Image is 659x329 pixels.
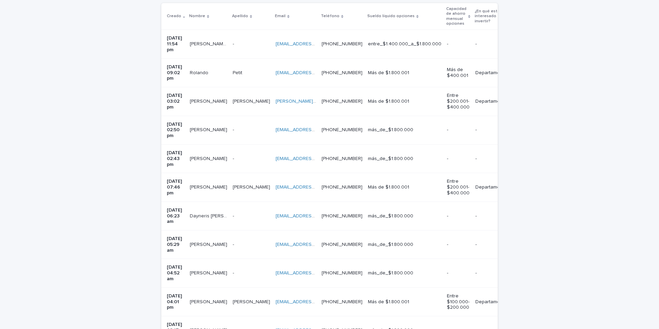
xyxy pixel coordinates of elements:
[475,213,510,219] p: -
[368,213,441,219] p: más_de_$1.800.000
[233,269,235,276] p: -
[190,69,210,76] p: Rolando
[475,270,510,276] p: -
[190,212,229,219] p: Dayneris Leon
[322,42,362,46] a: [PHONE_NUMBER]
[190,183,229,190] p: [PERSON_NAME]
[322,185,362,190] a: [PHONE_NUMBER]
[167,122,184,139] p: [DATE] 02:50 pm
[232,12,248,20] p: Apellido
[190,269,229,276] p: Andrea Montero
[447,67,470,79] p: Más de $400.001
[276,156,353,161] a: [EMAIL_ADDRESS][DOMAIN_NAME]
[190,40,229,47] p: Enrique Eduardo Ormeño Aqueveque
[276,214,353,218] a: [EMAIL_ADDRESS][DOMAIN_NAME]
[447,270,470,276] p: -
[276,271,353,275] a: [EMAIL_ADDRESS][DOMAIN_NAME]
[321,12,339,20] p: Teléfono
[167,150,184,167] p: [DATE] 02:43 pm
[475,41,510,47] p: -
[475,99,510,104] p: Departamentos
[167,236,184,253] p: [DATE] 05:29 am
[368,127,441,133] p: más_de_$1.800.000
[475,8,507,25] p: ¿En qué estás interesado invertir?
[322,99,362,104] a: [PHONE_NUMBER]
[167,35,184,53] p: [DATE] 11:54 pm
[276,70,353,75] a: [EMAIL_ADDRESS][DOMAIN_NAME]
[368,156,441,162] p: más_de_$1.800.000
[190,155,229,162] p: [PERSON_NAME]
[367,12,415,20] p: Sueldo líquido opciones
[446,5,466,28] p: Capacidad de ahorro mensual opciones
[368,41,441,47] p: entre_$1.400.000_a_$1.800.000
[276,299,353,304] a: [EMAIL_ADDRESS][DOMAIN_NAME]
[447,213,470,219] p: -
[368,184,441,190] p: Más de $1.800.001
[475,156,510,162] p: -
[276,99,428,104] a: [PERSON_NAME][EMAIL_ADDRESS][PERSON_NAME][DOMAIN_NAME]
[233,183,271,190] p: [PERSON_NAME]
[276,127,353,132] a: [EMAIL_ADDRESS][DOMAIN_NAME]
[322,299,362,304] a: [PHONE_NUMBER]
[233,126,235,133] p: -
[368,299,441,305] p: Más de $1.800.001
[233,97,271,104] p: [PERSON_NAME]
[475,184,510,190] p: Departamentos
[447,156,470,162] p: -
[475,299,510,305] p: Departamentos
[276,242,353,247] a: [EMAIL_ADDRESS][DOMAIN_NAME]
[322,271,362,275] a: [PHONE_NUMBER]
[447,93,470,110] p: Entre $200.001- $400.000
[190,126,229,133] p: Aldo Rodriguez
[322,242,362,247] a: [PHONE_NUMBER]
[275,12,286,20] p: Email
[167,293,184,310] p: [DATE] 04:01 pm
[233,40,235,47] p: -
[322,127,362,132] a: [PHONE_NUMBER]
[475,127,510,133] p: -
[447,179,470,196] p: Entre $200.001- $400.000
[190,240,229,248] p: Valentin Cantillana
[447,41,470,47] p: -
[167,12,181,20] p: Creado
[475,70,510,76] p: Departamentos
[276,42,353,46] a: [EMAIL_ADDRESS][DOMAIN_NAME]
[233,155,235,162] p: -
[190,298,229,305] p: [PERSON_NAME]
[233,69,244,76] p: Petit
[447,242,470,248] p: -
[368,242,441,248] p: más_de_$1.800.000
[322,70,362,75] a: [PHONE_NUMBER]
[276,185,353,190] a: [EMAIL_ADDRESS][DOMAIN_NAME]
[475,242,510,248] p: -
[167,93,184,110] p: [DATE] 03:02 pm
[190,97,229,104] p: [PERSON_NAME]
[368,70,441,76] p: Más de $1.800.001
[167,264,184,282] p: [DATE] 04:52 am
[167,207,184,225] p: [DATE] 06:23 am
[167,64,184,81] p: [DATE] 09:02 pm
[368,270,441,276] p: más_de_$1.800.000
[447,293,470,310] p: Entre $100.000- $200.000
[233,212,235,219] p: -
[233,298,271,305] p: [PERSON_NAME]
[233,240,235,248] p: -
[322,156,362,161] a: [PHONE_NUMBER]
[368,99,441,104] p: Más de $1.800.001
[189,12,205,20] p: Nombre
[167,179,184,196] p: [DATE] 07:46 pm
[322,214,362,218] a: [PHONE_NUMBER]
[447,127,470,133] p: -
